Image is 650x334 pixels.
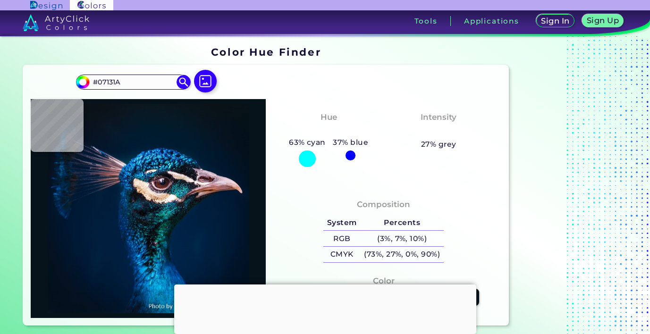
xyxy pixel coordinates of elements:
h3: Applications [464,17,519,25]
h5: (3%, 7%, 10%) [361,231,444,246]
img: icon picture [194,70,217,92]
h5: 63% cyan [285,136,329,149]
h1: Color Hue Finder [211,45,321,59]
a: Sign Up [582,14,624,27]
h3: Tools [414,17,438,25]
h5: CMYK [323,247,360,262]
img: logo_artyclick_colors_white.svg [23,14,89,31]
h4: Intensity [421,110,456,124]
iframe: Advertisement [513,43,631,329]
h5: Percents [361,215,444,231]
h4: Composition [357,198,410,211]
img: icon search [177,75,191,89]
h5: 37% blue [329,136,372,149]
h3: Medium [416,125,461,137]
img: ArtyClick Design logo [30,1,62,10]
img: img_pavlin.jpg [35,104,261,313]
input: type color.. [89,75,177,88]
h5: Sign In [541,17,570,25]
h5: System [323,215,360,231]
h5: (73%, 27%, 0%, 90%) [361,247,444,262]
h5: 27% grey [421,138,456,150]
a: Sign In [536,14,574,27]
h3: Bluish Cyan [298,125,359,137]
h4: Color [373,274,395,288]
iframe: Advertisement [174,284,476,332]
h5: RGB [323,231,360,246]
h5: Sign Up [587,17,619,25]
h4: Hue [321,110,337,124]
